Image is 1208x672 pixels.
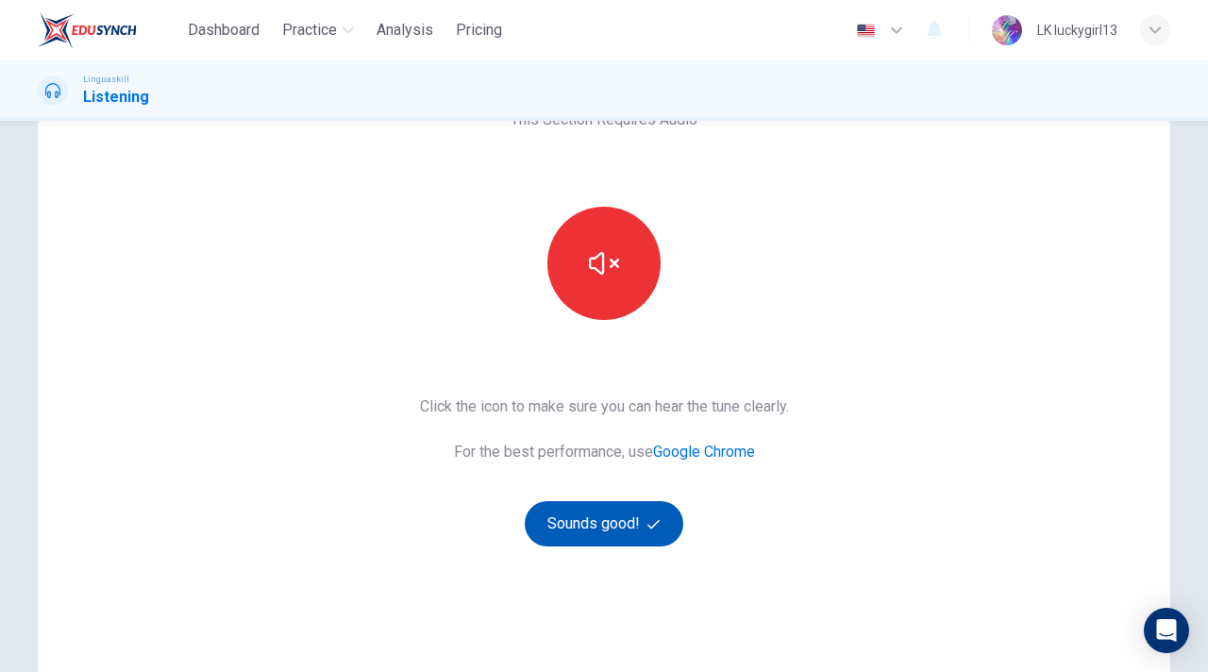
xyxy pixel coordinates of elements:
a: EduSynch logo [38,11,180,49]
img: en [854,24,878,38]
span: Click the icon to make sure you can hear the tune clearly. [420,395,789,418]
img: Profile picture [992,15,1022,45]
span: Linguaskill [83,73,129,86]
span: Pricing [456,19,502,42]
img: EduSynch logo [38,11,137,49]
span: For the best performance, use [420,441,789,463]
span: Analysis [377,19,433,42]
button: Analysis [369,13,441,47]
a: Google Chrome [653,443,755,461]
button: Pricing [448,13,510,47]
span: Practice [282,19,337,42]
button: Sounds good! [525,501,683,546]
h1: Listening [83,86,149,109]
div: Open Intercom Messenger [1144,608,1189,653]
span: Dashboard [188,19,260,42]
div: LK luckygirl13 [1037,19,1117,42]
button: Dashboard [180,13,267,47]
button: Practice [275,13,361,47]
